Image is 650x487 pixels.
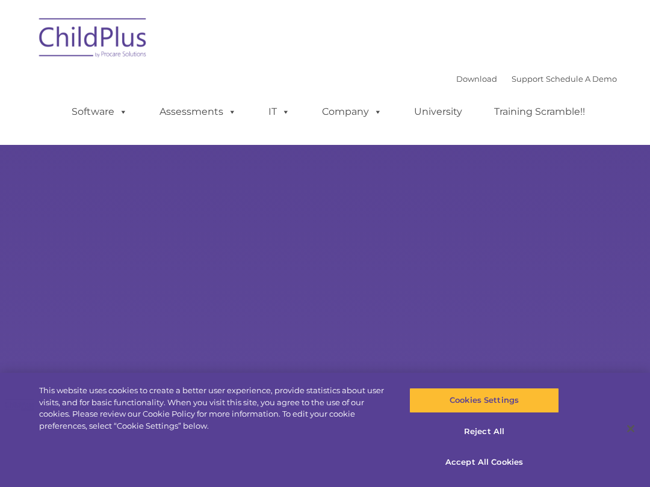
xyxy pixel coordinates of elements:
a: University [402,100,474,124]
div: This website uses cookies to create a better user experience, provide statistics about user visit... [39,385,390,432]
button: Reject All [409,419,559,444]
a: Company [310,100,394,124]
a: Support [512,74,543,84]
a: Assessments [147,100,249,124]
a: Software [60,100,140,124]
a: Download [456,74,497,84]
button: Accept All Cookies [409,450,559,475]
font: | [456,74,617,84]
a: Training Scramble!! [482,100,597,124]
img: ChildPlus by Procare Solutions [33,10,153,70]
button: Close [617,415,644,442]
button: Cookies Settings [409,388,559,413]
a: Schedule A Demo [546,74,617,84]
a: IT [256,100,302,124]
